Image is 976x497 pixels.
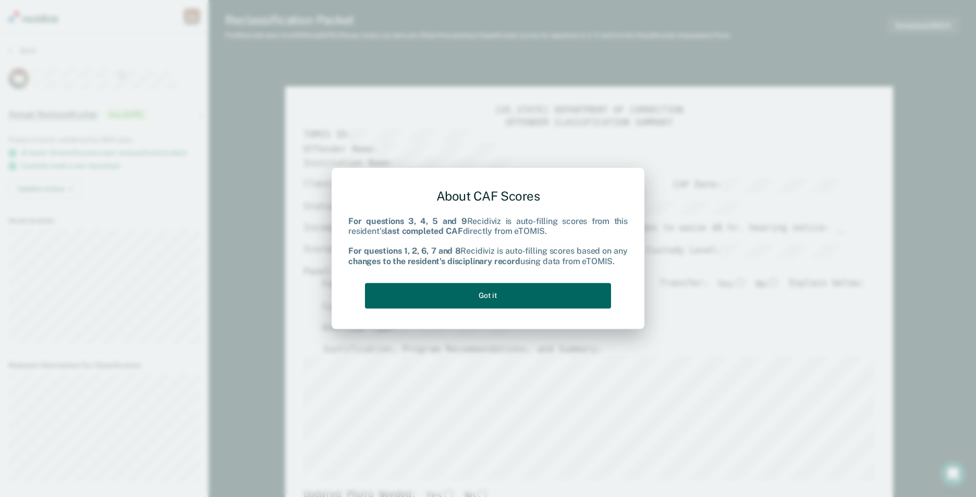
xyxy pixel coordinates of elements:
b: last completed CAF [385,226,462,236]
b: changes to the resident's disciplinary record [348,256,520,266]
button: Got it [365,283,611,308]
div: Recidiviz is auto-filling scores from this resident's directly from eTOMIS. Recidiviz is auto-fil... [348,216,628,266]
div: About CAF Scores [348,180,628,212]
b: For questions 1, 2, 6, 7 and 8 [348,246,460,256]
b: For questions 3, 4, 5 and 9 [348,216,467,226]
